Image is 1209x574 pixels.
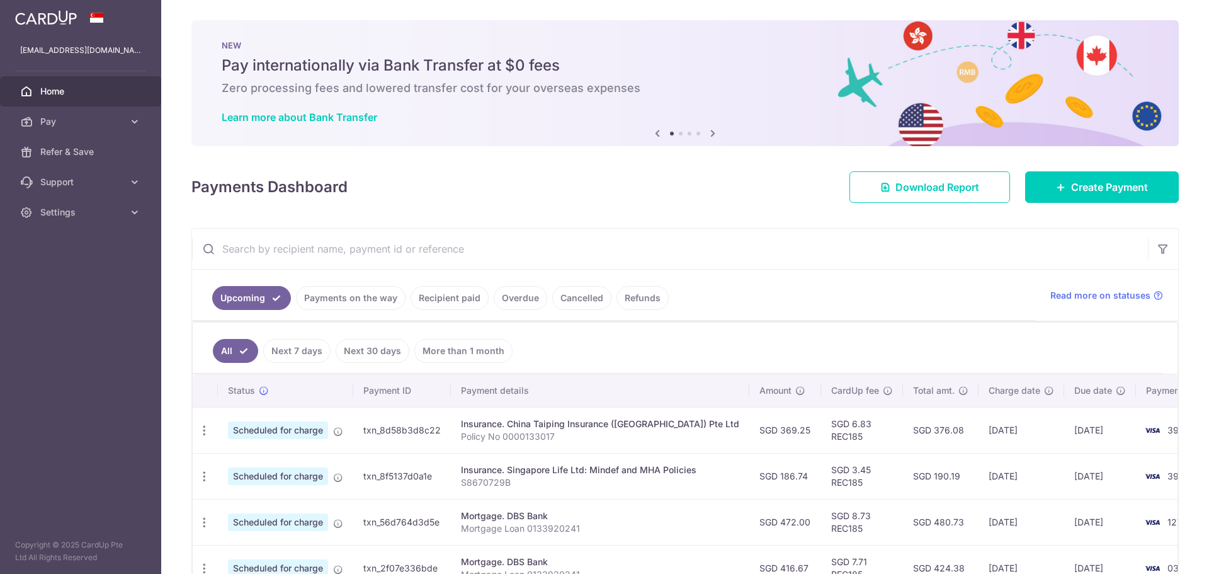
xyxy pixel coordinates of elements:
span: Due date [1074,384,1112,397]
td: [DATE] [979,407,1064,453]
td: SGD 480.73 [903,499,979,545]
img: Bank Card [1140,469,1165,484]
td: SGD 186.74 [749,453,821,499]
p: S8670729B [461,476,739,489]
a: Upcoming [212,286,291,310]
td: SGD 3.45 REC185 [821,453,903,499]
h5: Pay internationally via Bank Transfer at $0 fees [222,55,1149,76]
td: [DATE] [1064,453,1136,499]
img: Bank transfer banner [191,20,1179,146]
td: [DATE] [1064,407,1136,453]
h6: Zero processing fees and lowered transfer cost for your overseas expenses [222,81,1149,96]
a: Refunds [616,286,669,310]
span: 0350 [1167,563,1189,573]
span: Read more on statuses [1050,289,1150,302]
td: txn_8f5137d0a1e [353,453,451,499]
p: [EMAIL_ADDRESS][DOMAIN_NAME] [20,44,141,57]
td: SGD 369.25 [749,407,821,453]
a: Next 30 days [336,339,409,363]
span: Charge date [989,384,1040,397]
p: Policy No 0000133017 [461,430,739,443]
a: Download Report [849,171,1010,203]
a: All [213,339,258,363]
span: 1279 [1167,517,1188,527]
span: 3996 [1167,425,1190,435]
span: Refer & Save [40,146,123,158]
a: Learn more about Bank Transfer [222,111,377,123]
div: Insurance. China Taiping Insurance ([GEOGRAPHIC_DATA]) Pte Ltd [461,418,739,430]
a: More than 1 month [414,339,513,363]
td: SGD 472.00 [749,499,821,545]
span: Settings [40,206,123,219]
img: CardUp [15,10,77,25]
span: Support [40,176,123,188]
span: Home [40,85,123,98]
span: Scheduled for charge [228,468,328,485]
img: Bank Card [1140,423,1165,438]
a: Payments on the way [296,286,406,310]
a: Overdue [494,286,547,310]
span: CardUp fee [831,384,879,397]
a: Next 7 days [263,339,331,363]
td: SGD 8.73 REC185 [821,499,903,545]
span: Status [228,384,255,397]
td: txn_56d764d3d5e [353,499,451,545]
span: Scheduled for charge [228,514,328,531]
td: SGD 190.19 [903,453,979,499]
span: Create Payment [1071,180,1148,195]
p: Mortgage Loan 0133920241 [461,522,739,535]
td: [DATE] [979,499,1064,545]
div: Mortgage. DBS Bank [461,510,739,522]
td: SGD 6.83 REC185 [821,407,903,453]
a: Read more on statuses [1050,289,1163,302]
a: Cancelled [552,286,611,310]
td: SGD 376.08 [903,407,979,453]
img: Bank Card [1140,515,1165,530]
td: txn_8d58b3d8c22 [353,407,451,453]
span: Scheduled for charge [228,422,328,439]
input: Search by recipient name, payment id or reference [192,229,1148,269]
td: [DATE] [979,453,1064,499]
a: Recipient paid [411,286,489,310]
div: Mortgage. DBS Bank [461,556,739,568]
span: 3996 [1167,471,1190,481]
a: Create Payment [1025,171,1179,203]
p: NEW [222,40,1149,50]
div: Insurance. Singapore Life Ltd: Mindef and MHA Policies [461,464,739,476]
th: Payment details [451,374,749,407]
h4: Payments Dashboard [191,176,348,198]
span: Pay [40,115,123,128]
span: Total amt. [913,384,955,397]
th: Payment ID [353,374,451,407]
span: Download Report [895,180,979,195]
td: [DATE] [1064,499,1136,545]
span: Amount [759,384,792,397]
